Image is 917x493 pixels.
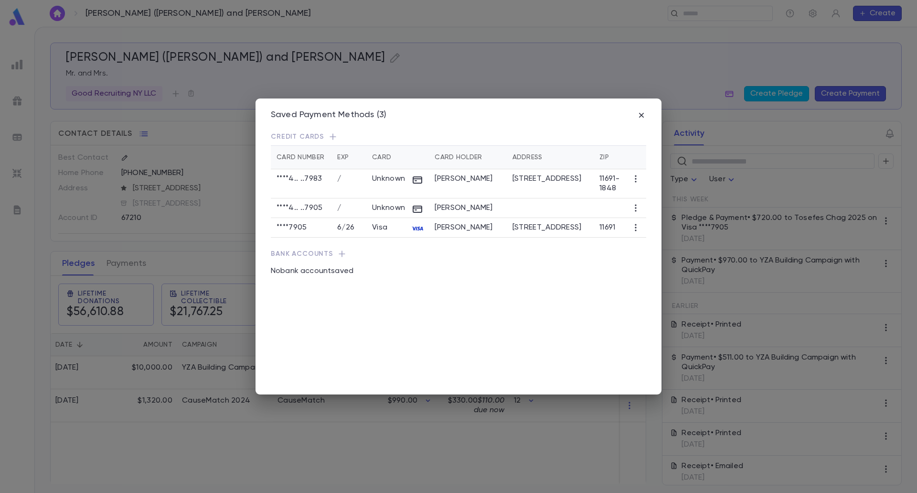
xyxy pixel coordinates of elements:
[507,169,594,198] td: [STREET_ADDRESS]
[271,110,386,121] div: Saved Payment Methods (3)
[337,174,361,184] p: /
[271,145,331,169] th: Card Number
[337,203,361,213] p: /
[372,203,423,213] div: Unknown
[429,218,506,237] td: [PERSON_NAME]
[507,145,594,169] th: Address
[366,145,429,169] th: Card
[331,145,366,169] th: Exp
[594,145,625,169] th: Zip
[372,223,423,232] div: Visa
[372,174,423,184] div: Unknown
[594,218,625,237] td: 11691
[429,169,506,198] td: [PERSON_NAME]
[337,223,361,232] p: 6 / 26
[271,250,333,258] span: Bank Accounts
[271,266,646,276] p: No bank account saved
[507,218,594,237] td: [STREET_ADDRESS]
[429,145,506,169] th: Card Holder
[429,198,506,218] td: [PERSON_NAME]
[594,169,625,198] td: 11691-1848
[271,133,324,141] span: Credit Cards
